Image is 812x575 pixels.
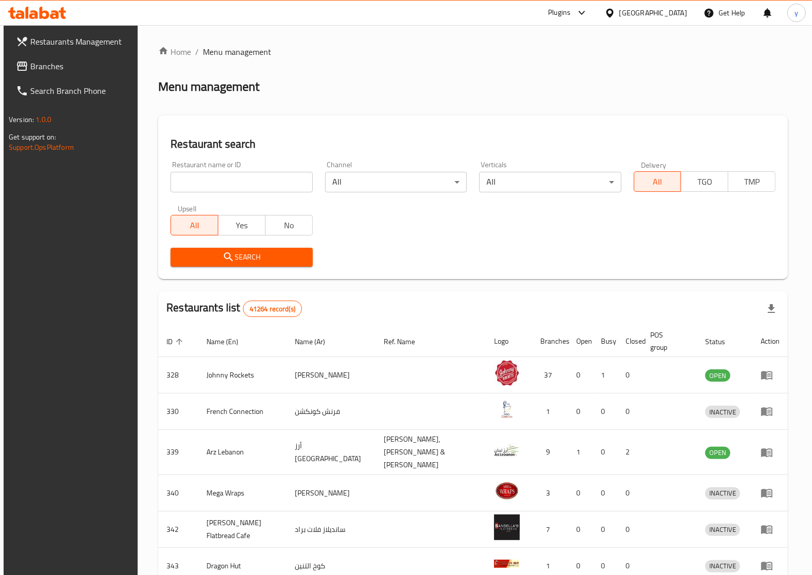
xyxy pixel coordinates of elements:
span: All [638,174,677,189]
img: Arz Lebanon [494,438,520,463]
button: All [171,215,218,235]
span: INACTIVE [705,524,740,536]
div: Menu [761,560,780,572]
td: 0 [593,475,617,511]
td: 0 [617,511,642,548]
span: OPEN [705,370,730,382]
td: [PERSON_NAME] Flatbread Cafe [198,511,287,548]
span: POS group [650,329,685,353]
div: [GEOGRAPHIC_DATA] [619,7,687,18]
td: 0 [617,475,642,511]
td: 340 [158,475,198,511]
a: Branches [8,54,139,78]
td: 0 [617,357,642,393]
h2: Menu management [158,78,259,95]
th: Branches [532,326,568,357]
td: 7 [532,511,568,548]
th: Open [568,326,593,357]
button: No [265,215,313,235]
nav: breadcrumb [158,46,788,58]
td: 9 [532,430,568,475]
td: سانديلاز فلات براد [287,511,376,548]
span: INACTIVE [705,487,740,499]
th: Logo [486,326,532,357]
td: 2 [617,430,642,475]
span: Branches [30,60,131,72]
span: Restaurants Management [30,35,131,48]
button: TGO [681,171,728,192]
span: Get support on: [9,130,56,144]
span: All [175,218,214,233]
td: 37 [532,357,568,393]
span: Menu management [203,46,271,58]
th: Busy [593,326,617,357]
button: Search [171,248,312,267]
span: Name (En) [206,335,252,348]
td: Johnny Rockets [198,357,287,393]
div: Menu [761,523,780,536]
td: 0 [593,430,617,475]
h2: Restaurant search [171,136,776,152]
span: Search [179,251,304,264]
img: Mega Wraps [494,478,520,504]
td: 1 [593,357,617,393]
div: Menu [761,369,780,381]
span: Version: [9,113,34,126]
span: Ref. Name [384,335,429,348]
img: French Connection [494,396,520,422]
h2: Restaurants list [166,300,302,317]
td: [PERSON_NAME] [287,475,376,511]
img: Johnny Rockets [494,360,520,386]
span: Yes [222,218,261,233]
td: فرنش كونكشن [287,393,376,430]
td: 1 [568,430,593,475]
div: Menu [761,446,780,459]
td: 339 [158,430,198,475]
span: Name (Ar) [295,335,338,348]
div: Plugins [548,7,571,19]
td: French Connection [198,393,287,430]
td: 0 [617,393,642,430]
td: [PERSON_NAME],[PERSON_NAME] & [PERSON_NAME] [376,430,486,475]
td: Arz Lebanon [198,430,287,475]
li: / [195,46,199,58]
td: Mega Wraps [198,475,287,511]
label: Delivery [641,161,667,168]
td: 0 [593,511,617,548]
input: Search for restaurant name or ID.. [171,172,312,192]
td: أرز [GEOGRAPHIC_DATA] [287,430,376,475]
span: 41264 record(s) [243,304,301,314]
span: INACTIVE [705,406,740,418]
div: Menu [761,487,780,499]
a: Restaurants Management [8,29,139,54]
span: y [795,7,798,18]
td: 330 [158,393,198,430]
td: 0 [568,511,593,548]
img: Sandella's Flatbread Cafe [494,514,520,540]
th: Closed [617,326,642,357]
span: ID [166,335,186,348]
span: Status [705,335,739,348]
span: Search Branch Phone [30,85,131,97]
button: Yes [218,215,266,235]
div: All [479,172,621,192]
button: TMP [728,171,776,192]
div: Export file [759,296,784,321]
span: TGO [685,174,724,189]
div: INACTIVE [705,406,740,418]
div: All [325,172,467,192]
span: OPEN [705,447,730,459]
td: 0 [568,357,593,393]
span: INACTIVE [705,560,740,572]
a: Search Branch Phone [8,78,139,103]
td: 0 [593,393,617,430]
td: 0 [568,393,593,430]
div: Menu [761,405,780,418]
span: 1.0.0 [35,113,51,126]
span: No [270,218,309,233]
span: TMP [732,174,771,189]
